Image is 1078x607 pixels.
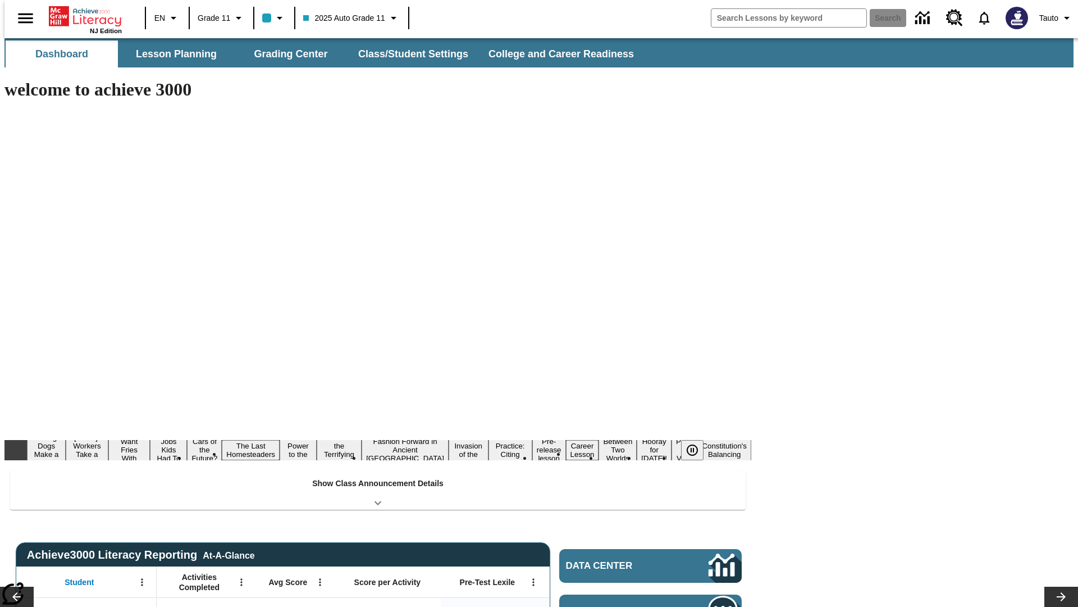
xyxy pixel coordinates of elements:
button: College and Career Readiness [479,40,643,67]
button: Class/Student Settings [349,40,477,67]
button: Slide 4 Dirty Jobs Kids Had To Do [150,427,187,473]
div: Pause [681,440,715,460]
button: Slide 2 Labor Day: Workers Take a Stand [66,432,108,469]
button: Lesson Planning [120,40,232,67]
button: Slide 16 Point of View [672,436,697,464]
button: Open Menu [134,574,150,591]
span: NJ Edition [90,28,122,34]
span: Activities Completed [162,572,236,592]
button: Profile/Settings [1035,8,1078,28]
button: Class: 2025 Auto Grade 11, Select your class [299,8,404,28]
div: At-A-Glance [203,549,254,561]
span: Avg Score [268,577,307,587]
a: Data Center [559,549,742,583]
button: Slide 7 Solar Power to the People [280,432,317,469]
button: Lesson carousel, Next [1044,587,1078,607]
button: Slide 6 The Last Homesteaders [222,440,280,460]
button: Slide 9 Fashion Forward in Ancient Rome [362,436,449,464]
button: Slide 17 The Constitution's Balancing Act [697,432,751,469]
button: Grade: Grade 11, Select a grade [193,8,250,28]
button: Slide 11 Mixed Practice: Citing Evidence [488,432,532,469]
button: Open side menu [9,2,42,35]
span: Grade 11 [198,12,230,24]
button: Slide 10 The Invasion of the Free CD [449,432,488,469]
a: Data Center [908,3,939,34]
span: EN [154,12,165,24]
button: Select a new avatar [999,3,1035,33]
a: Notifications [970,3,999,33]
button: Slide 12 Pre-release lesson [532,436,566,464]
div: SubNavbar [4,38,1074,67]
input: search field [711,9,866,27]
button: Grading Center [235,40,347,67]
button: Slide 3 Do You Want Fries With That? [108,427,150,473]
img: Avatar [1006,7,1028,29]
span: Data Center [566,560,671,572]
span: Pre-Test Lexile [460,577,515,587]
button: Slide 13 Career Lesson [566,440,599,460]
button: Slide 5 Cars of the Future? [187,436,222,464]
button: Language: EN, Select a language [149,8,185,28]
button: Open Menu [525,574,542,591]
button: Class color is light blue. Change class color [258,8,291,28]
h1: welcome to achieve 3000 [4,79,751,100]
p: Show Class Announcement Details [312,478,444,490]
div: SubNavbar [4,40,644,67]
span: Score per Activity [354,577,421,587]
span: Achieve3000 Literacy Reporting [27,549,255,561]
button: Open Menu [312,574,328,591]
div: Show Class Announcement Details [10,471,746,510]
a: Resource Center, Will open in new tab [939,3,970,33]
button: Dashboard [6,40,118,67]
span: Student [65,577,94,587]
span: 2025 Auto Grade 11 [303,12,385,24]
button: Slide 15 Hooray for Constitution Day! [637,436,672,464]
button: Slide 8 Attack of the Terrifying Tomatoes [317,432,362,469]
div: Home [49,4,122,34]
button: Pause [681,440,704,460]
a: Home [49,5,122,28]
button: Open Menu [233,574,250,591]
button: Slide 14 Between Two Worlds [599,436,637,464]
span: Tauto [1039,12,1058,24]
button: Slide 1 Diving Dogs Make a Splash [27,432,66,469]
